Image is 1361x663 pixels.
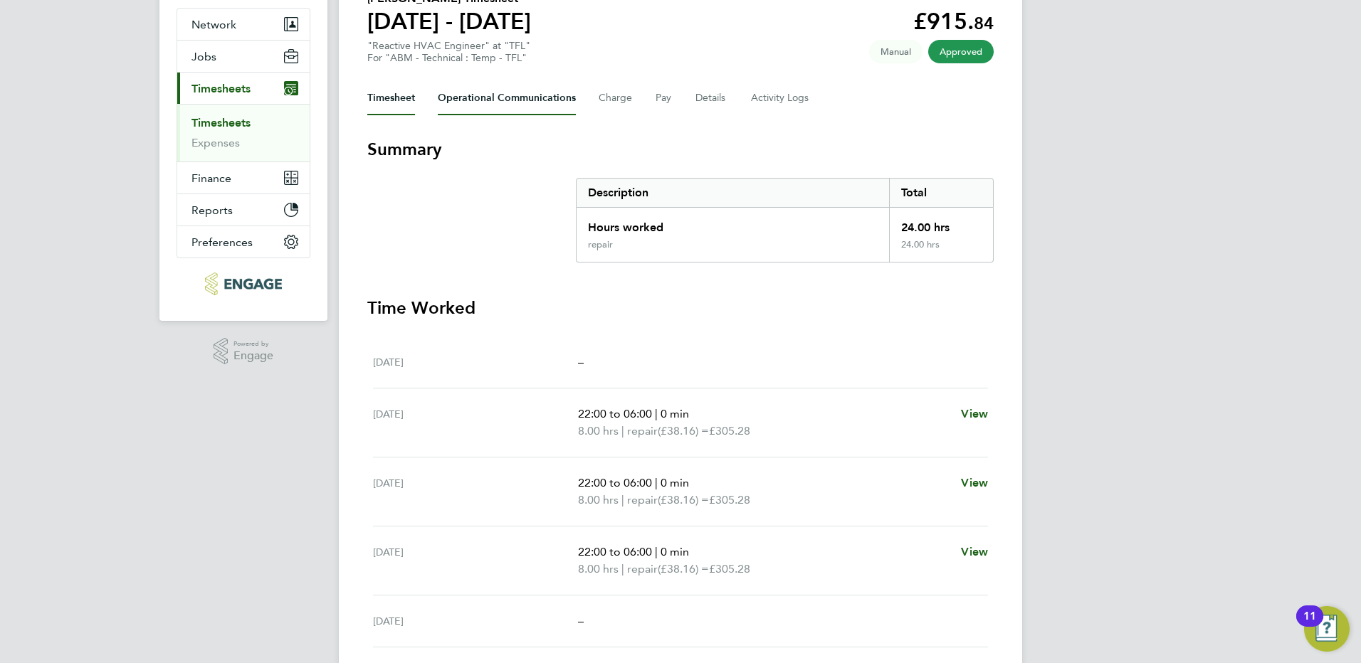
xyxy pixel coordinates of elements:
div: [DATE] [373,612,578,630]
button: Preferences [177,226,310,258]
span: 22:00 to 06:00 [578,476,652,489]
span: Preferences [191,235,253,249]
button: Activity Logs [751,81,811,115]
span: Timesheets [191,82,251,95]
div: Description [577,179,889,207]
button: Open Resource Center, 11 new notifications [1304,606,1350,652]
a: Timesheets [191,116,251,129]
button: Operational Communications [438,81,576,115]
div: For "ABM - Technical : Temp - TFL" [367,52,530,64]
div: [DATE] [373,354,578,371]
span: | [655,545,658,558]
span: Jobs [191,50,216,63]
span: repair [627,561,658,578]
div: 24.00 hrs [889,239,993,262]
span: – [578,355,584,368]
span: 0 min [661,476,689,489]
a: Powered byEngage [214,338,274,365]
span: | [621,562,624,576]
a: Go to home page [177,272,310,295]
div: "Reactive HVAC Engineer" at "TFL" [367,40,530,64]
img: txmrecruit-logo-retina.png [205,272,281,295]
button: Timesheets [177,73,310,104]
button: Reports [177,194,310,226]
span: View [961,545,988,558]
span: (£38.16) = [658,562,709,576]
span: This timesheet has been approved. [928,40,994,63]
div: 11 [1303,616,1316,635]
span: | [655,476,658,489]
span: Engage [233,350,273,362]
span: Reports [191,203,233,217]
span: Powered by [233,338,273,350]
span: 22:00 to 06:00 [578,545,652,558]
a: Expenses [191,136,240,149]
span: (£38.16) = [658,493,709,506]
div: [DATE] [373,405,578,440]
div: Summary [576,178,994,262]
span: 0 min [661,545,689,558]
span: repair [627,423,658,440]
h1: [DATE] - [DATE] [367,7,531,36]
div: [DATE] [373,543,578,578]
button: Network [177,9,310,40]
span: 84 [974,13,994,33]
span: – [578,614,584,627]
span: Finance [191,171,231,185]
span: 8.00 hrs [578,562,619,576]
span: | [621,493,624,506]
span: | [655,407,658,420]
div: Timesheets [177,104,310,161]
button: Timesheet [367,81,415,115]
span: 8.00 hrs [578,493,619,506]
div: Total [889,179,993,207]
button: Jobs [177,41,310,72]
a: View [961,543,988,561]
div: 24.00 hrs [889,208,993,239]
div: repair [588,239,613,250]
span: 8.00 hrs [578,424,619,437]
span: (£38.16) = [658,424,709,437]
span: 22:00 to 06:00 [578,407,652,420]
div: Hours worked [577,208,889,239]
span: £305.28 [709,562,750,576]
a: View [961,474,988,492]
span: View [961,476,988,489]
span: £305.28 [709,493,750,506]
span: repair [627,492,658,509]
a: View [961,405,988,423]
button: Finance [177,162,310,193]
span: £305.28 [709,424,750,437]
button: Pay [656,81,673,115]
span: Network [191,18,236,31]
h3: Summary [367,138,994,161]
app-decimal: £915. [913,8,994,35]
button: Charge [599,81,633,115]
span: | [621,424,624,437]
div: [DATE] [373,474,578,509]
span: 0 min [661,407,689,420]
span: This timesheet was manually created. [869,40,923,63]
button: Details [695,81,728,115]
span: View [961,407,988,420]
h3: Time Worked [367,297,994,319]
